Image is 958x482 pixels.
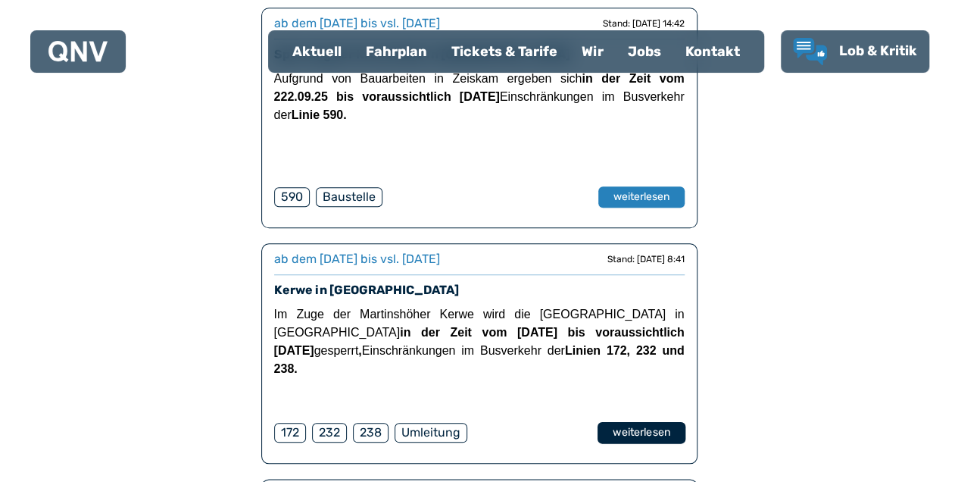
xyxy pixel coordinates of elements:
div: 590 [274,187,310,207]
a: Lob & Kritik [793,38,917,65]
a: Fahrplan [354,32,439,71]
strong: in der Zeit vom [DATE] bis voraussichtlich [DATE] [274,326,685,357]
strong: , [358,344,361,357]
a: Kontakt [673,32,752,71]
span: Im Zuge der Martinshöher Kerwe wird die [GEOGRAPHIC_DATA] in [GEOGRAPHIC_DATA] Einschränkungen im... [274,308,685,375]
img: QNV Logo [48,41,108,62]
strong: Linie 590. [292,108,347,121]
span: gesperrt [314,344,359,357]
div: 238 [353,423,389,443]
a: Kerwe in [GEOGRAPHIC_DATA] [274,283,459,297]
a: Aktuell [280,32,354,71]
a: Jobs [616,32,673,71]
a: Tickets & Tarife [439,32,569,71]
div: Baustelle [316,187,382,207]
button: weiterlesen [598,186,685,208]
div: Stand: [DATE] 8:41 [607,253,685,265]
a: weiterlesen [598,422,685,443]
div: ab dem [DATE] bis vsl. [DATE] [274,14,440,33]
button: weiterlesen [597,422,685,444]
span: Lob & Kritik [839,42,917,59]
a: QNV Logo [48,36,108,67]
div: Stand: [DATE] 14:42 [603,17,685,30]
div: 232 [312,423,347,443]
span: Aufgrund von Bauarbeiten in Zeiskam ergeben sich Einschränkungen im Busverkehr der [274,72,685,121]
a: Wir [569,32,616,71]
div: ab dem [DATE] bis vsl. [DATE] [274,250,440,268]
div: Umleitung [395,423,467,443]
div: 172 [274,423,306,443]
